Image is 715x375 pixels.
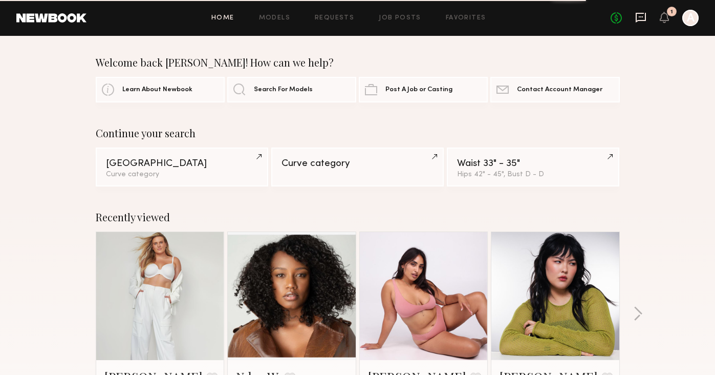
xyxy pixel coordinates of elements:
[96,211,620,223] div: Recently viewed
[106,159,258,169] div: [GEOGRAPHIC_DATA]
[670,9,673,15] div: 1
[271,148,444,186] a: Curve category
[122,87,192,93] span: Learn About Newbook
[315,15,354,22] a: Requests
[457,159,609,169] div: Waist 33" - 35"
[96,148,268,186] a: [GEOGRAPHIC_DATA]Curve category
[96,56,620,69] div: Welcome back [PERSON_NAME]! How can we help?
[517,87,602,93] span: Contact Account Manager
[359,77,488,102] a: Post A Job or Casting
[254,87,313,93] span: Search For Models
[227,77,356,102] a: Search For Models
[682,10,699,26] a: A
[96,127,620,139] div: Continue your search
[211,15,234,22] a: Home
[446,15,486,22] a: Favorites
[281,159,434,169] div: Curve category
[96,77,225,102] a: Learn About Newbook
[259,15,290,22] a: Models
[490,77,619,102] a: Contact Account Manager
[447,148,619,186] a: Waist 33" - 35"Hips 42" - 45", Bust D - D
[385,87,452,93] span: Post A Job or Casting
[106,171,258,178] div: Curve category
[379,15,421,22] a: Job Posts
[457,171,609,178] div: Hips 42" - 45", Bust D - D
